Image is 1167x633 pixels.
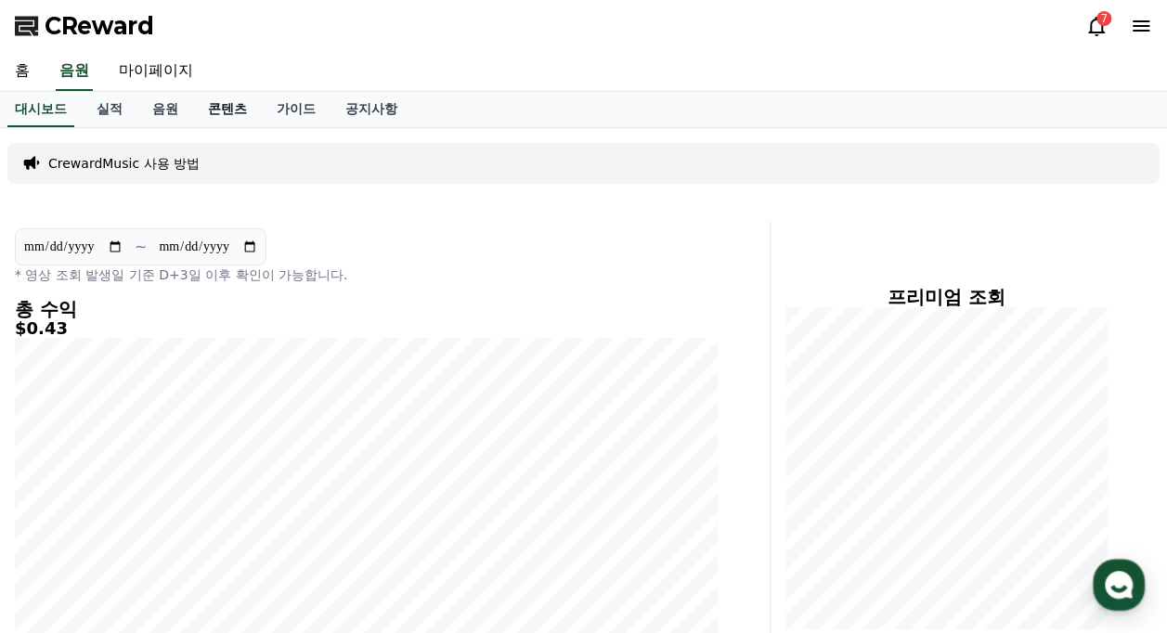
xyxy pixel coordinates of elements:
[137,92,193,127] a: 음원
[170,508,192,523] span: 대화
[82,92,137,127] a: 실적
[15,11,154,41] a: CReward
[193,92,262,127] a: 콘텐츠
[135,236,147,258] p: ~
[287,507,309,522] span: 설정
[15,319,718,338] h5: $0.43
[48,154,200,173] a: CrewardMusic 사용 방법
[6,479,123,525] a: 홈
[45,11,154,41] span: CReward
[56,52,93,91] a: 음원
[15,299,718,319] h4: 총 수익
[1085,15,1108,37] a: 7
[123,479,240,525] a: 대화
[240,479,357,525] a: 설정
[7,92,74,127] a: 대시보드
[262,92,331,127] a: 가이드
[104,52,208,91] a: 마이페이지
[1096,11,1111,26] div: 7
[785,287,1108,307] h4: 프리미엄 조회
[331,92,412,127] a: 공지사항
[58,507,70,522] span: 홈
[15,265,718,284] p: * 영상 조회 발생일 기준 D+3일 이후 확인이 가능합니다.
